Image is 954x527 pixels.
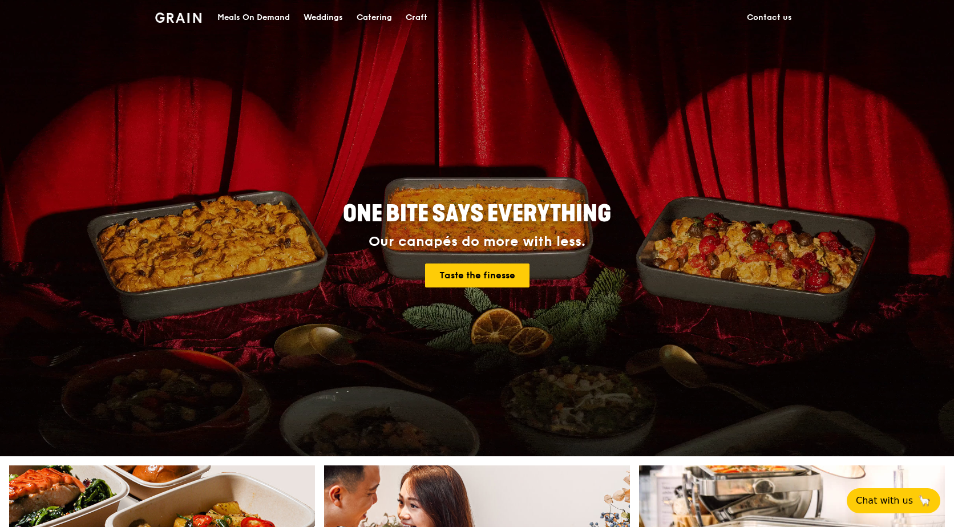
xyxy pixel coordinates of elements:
[155,13,201,23] img: Grain
[847,488,940,513] button: Chat with us🦙
[272,234,682,250] div: Our canapés do more with less.
[406,1,427,35] div: Craft
[917,494,931,508] span: 🦙
[297,1,350,35] a: Weddings
[399,1,434,35] a: Craft
[357,1,392,35] div: Catering
[217,1,290,35] div: Meals On Demand
[304,1,343,35] div: Weddings
[343,200,611,228] span: ONE BITE SAYS EVERYTHING
[856,494,913,508] span: Chat with us
[350,1,399,35] a: Catering
[425,263,529,287] a: Taste the finesse
[740,1,799,35] a: Contact us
